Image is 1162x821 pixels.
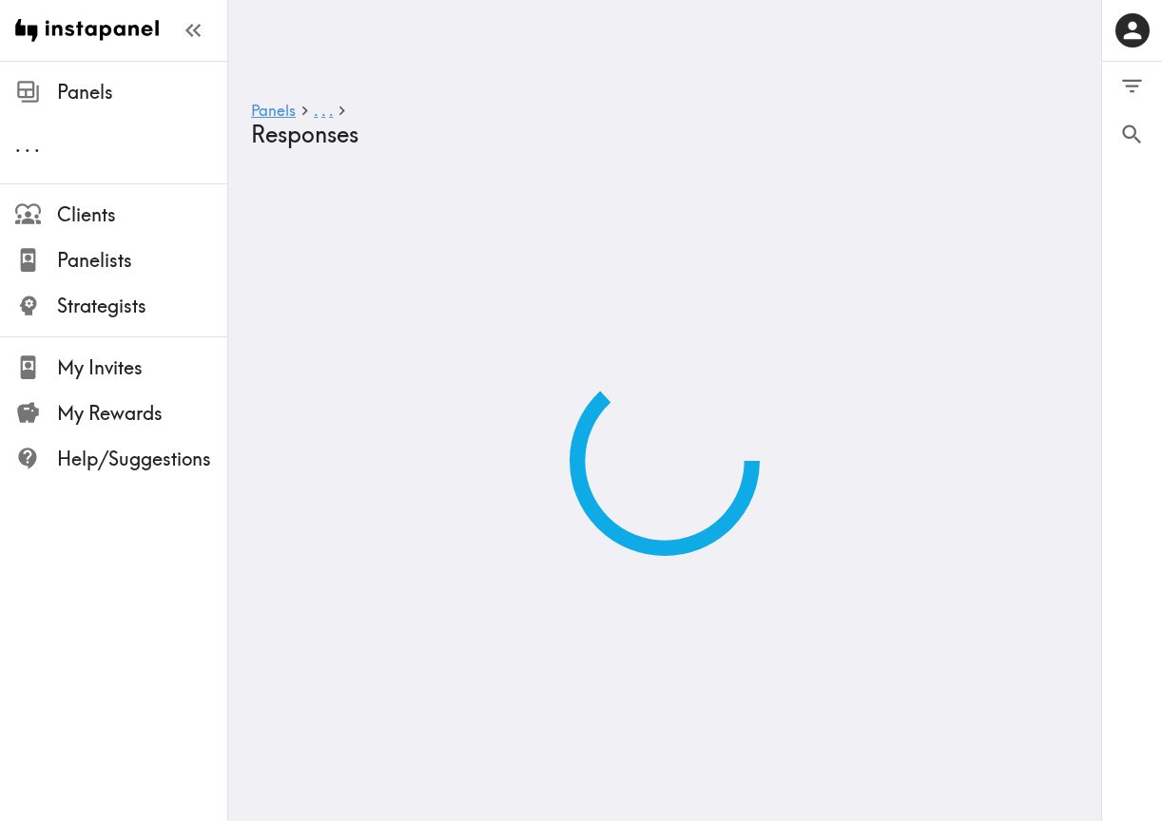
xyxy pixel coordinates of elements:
a: Panels [251,103,296,121]
span: Help/Suggestions [57,446,227,472]
span: Strategists [57,293,227,319]
span: . [15,133,21,157]
h4: Responses [251,121,1063,148]
span: . [329,101,333,120]
button: Search [1102,110,1162,159]
span: Clients [57,201,227,228]
span: . [321,101,325,120]
span: Search [1119,122,1145,147]
span: Filter Responses [1119,73,1145,99]
span: . [314,101,318,120]
button: Filter Responses [1102,62,1162,110]
a: ... [314,103,333,121]
span: Panels [57,79,227,105]
span: . [34,133,40,157]
span: My Invites [57,354,227,381]
span: My Rewards [57,400,227,427]
span: Panelists [57,247,227,274]
span: . [25,133,30,157]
